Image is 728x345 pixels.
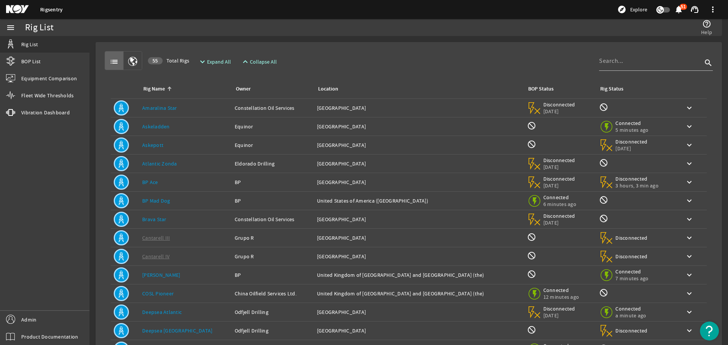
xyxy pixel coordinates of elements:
[21,92,74,99] span: Fleet Wide Thresholds
[6,23,15,32] mat-icon: menu
[527,121,536,130] mat-icon: BOP Monitoring not available for this rig
[543,293,579,300] span: 12 minutes ago
[142,85,226,93] div: Rig Name
[317,197,521,205] div: United States of America ([GEOGRAPHIC_DATA])
[599,56,702,66] input: Search...
[615,234,648,241] span: Disconnected
[700,322,719,340] button: Open Resource Center
[207,58,231,66] span: Expand All
[142,123,170,130] a: Askeladden
[21,109,70,116] span: Vibration Dashboard
[110,57,119,66] mat-icon: list
[674,5,683,14] mat-icon: notifications
[543,175,576,182] span: Disconnected
[318,85,338,93] div: Location
[543,219,576,226] span: [DATE]
[236,85,251,93] div: Owner
[630,6,647,13] span: Explore
[235,215,311,223] div: Constellation Oil Services
[615,126,648,133] span: 5 minutes ago
[317,271,521,279] div: United Kingdom of [GEOGRAPHIC_DATA] and [GEOGRAPHIC_DATA] (the)
[543,164,576,170] span: [DATE]
[615,268,648,275] span: Connected
[142,142,163,148] a: Askepott
[685,103,694,112] mat-icon: keyboard_arrow_down
[690,5,699,14] mat-icon: support_agent
[615,312,648,319] span: a minute ago
[142,216,166,223] a: Brava Star
[543,182,576,189] span: [DATE]
[617,5,626,14] mat-icon: explore
[543,201,576,208] span: 6 minutes ago
[599,103,608,112] mat-icon: Rig Monitoring not available for this rig
[142,327,212,334] a: Deepsea [GEOGRAPHIC_DATA]
[615,275,648,282] span: 7 minutes ago
[543,212,576,219] span: Disconnected
[142,309,182,315] a: Deepsea Atlantic
[21,316,36,323] span: Admin
[317,253,521,260] div: [GEOGRAPHIC_DATA]
[317,123,521,130] div: [GEOGRAPHIC_DATA]
[238,55,280,69] button: Collapse All
[527,270,536,279] mat-icon: BOP Monitoring not available for this rig
[317,104,521,112] div: [GEOGRAPHIC_DATA]
[21,41,38,48] span: Rig List
[615,253,648,260] span: Disconnected
[21,75,77,82] span: Equipment Comparison
[685,178,694,187] mat-icon: keyboard_arrow_down
[21,58,41,65] span: BOP List
[317,308,521,316] div: [GEOGRAPHIC_DATA]
[685,270,694,279] mat-icon: keyboard_arrow_down
[235,327,311,334] div: Odfjell Drilling
[317,327,521,334] div: [GEOGRAPHIC_DATA]
[599,195,608,205] mat-icon: Rig Monitoring not available for this rig
[235,253,311,260] div: Grupo R
[250,58,277,66] span: Collapse All
[600,85,623,93] div: Rig Status
[317,141,521,149] div: [GEOGRAPHIC_DATA]
[615,138,648,145] span: Disconnected
[615,145,648,152] span: [DATE]
[198,57,204,66] mat-icon: expand_more
[142,105,177,111] a: Amaralina Star
[235,271,311,279] div: BP
[142,290,174,297] a: COSL Pioneer
[685,159,694,168] mat-icon: keyboard_arrow_down
[235,141,311,149] div: Equinor
[543,287,579,293] span: Connected
[543,194,576,201] span: Connected
[543,305,576,312] span: Disconnected
[527,233,536,242] mat-icon: BOP Monitoring not available for this rig
[6,108,15,117] mat-icon: vibration
[614,3,650,16] button: Explore
[195,55,234,69] button: Expand All
[317,85,518,93] div: Location
[235,178,311,186] div: BP
[704,0,722,19] button: more_vert
[675,6,682,14] button: 51
[704,58,713,67] i: search
[685,233,694,242] mat-icon: keyboard_arrow_down
[142,160,177,167] a: Atlantic Zonda
[142,179,158,186] a: BP Ace
[143,85,165,93] div: Rig Name
[599,158,608,167] mat-icon: Rig Monitoring not available for this rig
[685,289,694,298] mat-icon: keyboard_arrow_down
[543,108,576,115] span: [DATE]
[685,252,694,261] mat-icon: keyboard_arrow_down
[21,333,78,340] span: Product Documentation
[235,197,311,205] div: BP
[685,308,694,317] mat-icon: keyboard_arrow_down
[543,157,576,164] span: Disconnected
[235,104,311,112] div: Constellation Oil Services
[615,120,648,126] span: Connected
[702,19,711,28] mat-icon: help_outline
[599,288,608,297] mat-icon: Rig Monitoring not available for this rig
[685,122,694,131] mat-icon: keyboard_arrow_down
[142,234,170,241] a: Cantarell III
[317,160,521,167] div: [GEOGRAPHIC_DATA]
[235,123,311,130] div: Equinor
[235,85,308,93] div: Owner
[235,160,311,167] div: Eldorado Drilling
[543,312,576,319] span: [DATE]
